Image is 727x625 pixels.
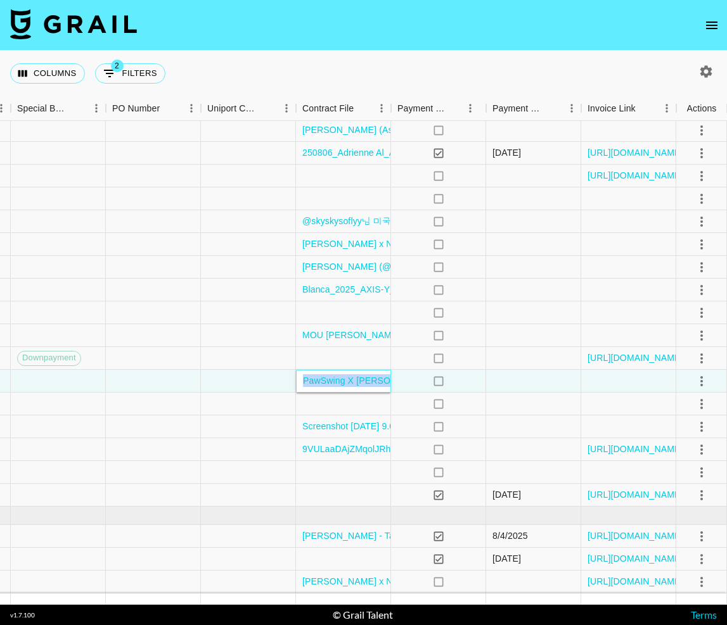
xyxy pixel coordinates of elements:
[588,488,683,501] a: [URL][DOMAIN_NAME]
[588,529,683,542] a: [URL][DOMAIN_NAME]
[588,146,683,159] a: [URL][DOMAIN_NAME]
[397,96,447,121] div: Payment Sent
[302,96,354,121] div: Contract File
[657,99,676,118] button: Menu
[302,283,520,296] a: Blanca_2025_AXIS-Y_Paid_Influencer_Collaborat.pdf
[691,370,712,392] button: select merge strategy
[691,439,712,460] button: select merge strategy
[687,96,717,121] div: Actions
[302,260,600,273] a: [PERSON_NAME] (@kelllrojas) TikTok Campaign - [PERSON_NAME].pdf
[691,325,712,346] button: select merge strategy
[95,63,165,84] button: Show filters
[11,96,106,121] div: Special Booking Type
[588,552,683,565] a: [URL][DOMAIN_NAME]
[492,529,528,542] div: 8/4/2025
[372,99,391,118] button: Menu
[201,96,296,121] div: Uniport Contact Email
[492,552,521,565] div: 8/28/2025
[391,96,486,121] div: Payment Sent
[691,526,712,547] button: select merge strategy
[303,376,446,386] a: PawSwing X [PERSON_NAME].pdf
[87,99,106,118] button: Menu
[10,611,35,619] div: v 1.7.100
[10,9,137,39] img: Grail Talent
[302,529,460,542] a: [PERSON_NAME] - Target Content.pdf
[588,575,683,588] a: [URL][DOMAIN_NAME]
[302,575,584,588] a: [PERSON_NAME] x NN Collab Contract - [DATE]-[DATE] Contract.pdf
[699,13,724,38] button: open drawer
[10,63,85,84] button: Select columns
[691,548,712,570] button: select merge strategy
[691,393,712,415] button: select merge strategy
[486,96,581,121] div: Payment Sent Date
[691,234,712,255] button: select merge strategy
[302,420,444,432] a: Screenshot [DATE] 9.01.06 AM.png
[492,146,521,159] div: 9/8/2025
[691,211,712,232] button: select merge strategy
[302,123,595,136] a: [PERSON_NAME] (Associated Talent, Inc) - Javvy TikTok Agreement.pdf
[492,96,544,121] div: Payment Sent Date
[691,609,717,621] a: Terms
[691,188,712,210] button: select merge strategy
[544,99,562,117] button: Sort
[302,329,534,341] a: MOU [PERSON_NAME](@lifewithadrienne) Sept SKT.pdf
[277,99,296,118] button: Menu
[588,443,683,455] a: [URL][DOMAIN_NAME]
[160,99,177,117] button: Sort
[111,60,124,72] span: 2
[691,348,712,369] button: select merge strategy
[112,96,160,121] div: PO Number
[207,96,259,121] div: Uniport Contact Email
[182,99,201,118] button: Menu
[691,416,712,438] button: select merge strategy
[492,488,521,501] div: 9/14/2025
[691,462,712,483] button: select merge strategy
[106,96,201,121] div: PO Number
[259,99,277,117] button: Sort
[691,165,712,187] button: select merge strategy
[333,609,393,621] div: © Grail Talent
[691,302,712,324] button: select merge strategy
[691,142,712,164] button: select merge strategy
[461,99,480,118] button: Menu
[588,351,683,364] a: [URL][DOMAIN_NAME]
[296,96,391,121] div: Contract File
[691,256,712,278] button: select merge strategy
[588,96,636,121] div: Invoice Link
[691,279,712,301] button: select merge strategy
[676,96,727,121] div: Actions
[302,237,584,250] a: [PERSON_NAME] x NN Collab Contract - [DATE]-[DATE] Contract.pdf
[302,215,497,227] a: @skyskysoflyy님 미국 릴리이브 계약서 2508.pdf
[588,169,683,182] a: [URL][DOMAIN_NAME]
[691,571,712,593] button: select merge strategy
[302,146,667,159] a: 250806_Adrienne Al_Anua_Video Production and Licensing Agreement_ANUAUS0828.pdf
[691,484,712,506] button: select merge strategy
[69,99,87,117] button: Sort
[17,96,69,121] div: Special Booking Type
[18,352,80,364] span: Downpayment
[581,96,676,121] div: Invoice Link
[447,99,465,117] button: Sort
[636,99,653,117] button: Sort
[562,99,581,118] button: Menu
[691,120,712,141] button: select merge strategy
[354,99,371,117] button: Sort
